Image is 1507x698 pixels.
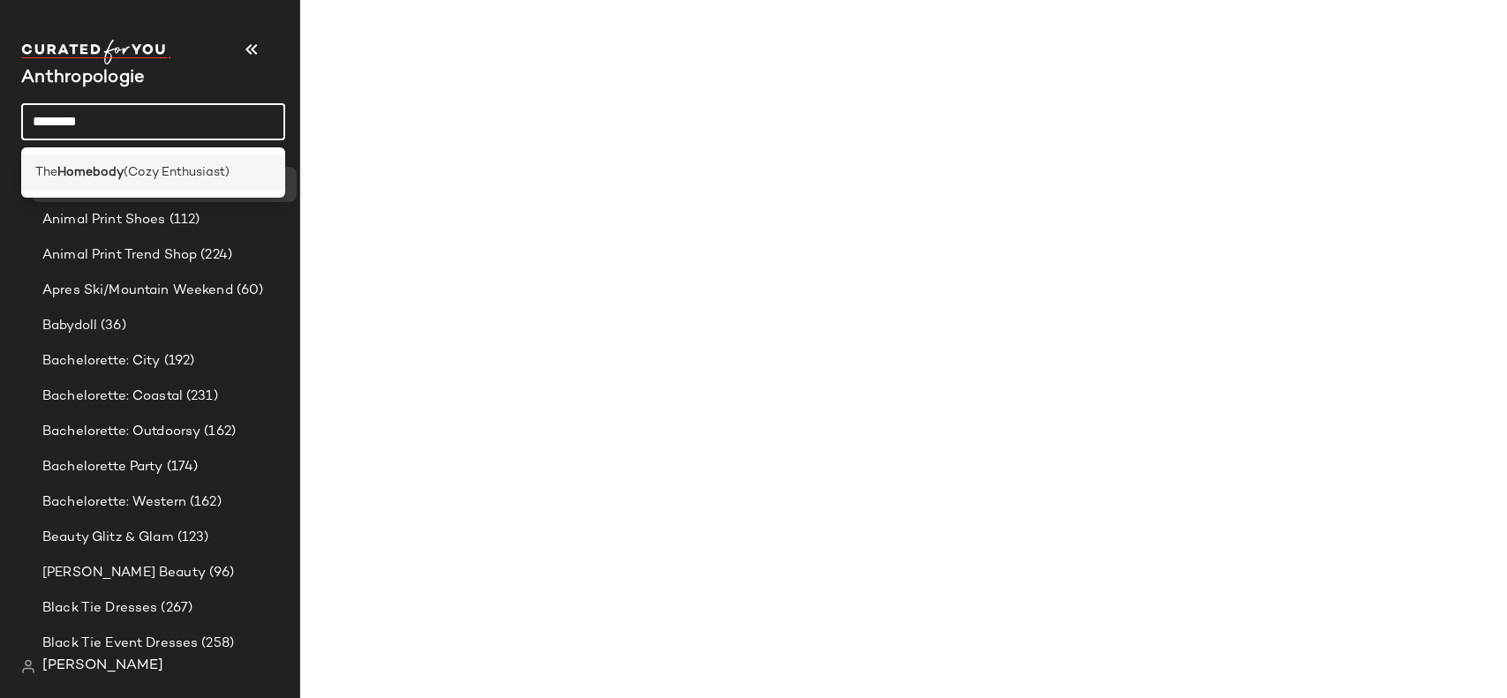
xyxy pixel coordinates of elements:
[42,634,198,654] span: Black Tie Event Dresses
[206,563,235,583] span: (96)
[21,40,171,64] img: cfy_white_logo.C9jOOHJF.svg
[42,528,174,548] span: Beauty Glitz & Glam
[124,163,230,182] span: (Cozy Enthusiast)
[183,387,218,407] span: (231)
[21,69,145,87] span: Current Company Name
[21,659,35,673] img: svg%3e
[161,351,195,372] span: (192)
[42,210,166,230] span: Animal Print Shoes
[97,316,126,336] span: (36)
[157,598,192,619] span: (267)
[166,210,200,230] span: (112)
[42,351,161,372] span: Bachelorette: City
[42,457,163,477] span: Bachelorette Party
[163,457,199,477] span: (174)
[174,528,209,548] span: (123)
[197,245,232,266] span: (224)
[42,281,233,301] span: Apres Ski/Mountain Weekend
[42,598,157,619] span: Black Tie Dresses
[42,656,163,677] span: [PERSON_NAME]
[42,245,197,266] span: Animal Print Trend Shop
[200,422,236,442] span: (162)
[42,422,200,442] span: Bachelorette: Outdoorsy
[186,492,222,513] span: (162)
[35,163,57,182] span: The
[57,163,124,182] b: Homebody
[42,316,97,336] span: Babydoll
[233,281,264,301] span: (60)
[198,634,234,654] span: (258)
[42,387,183,407] span: Bachelorette: Coastal
[42,492,186,513] span: Bachelorette: Western
[42,563,206,583] span: [PERSON_NAME] Beauty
